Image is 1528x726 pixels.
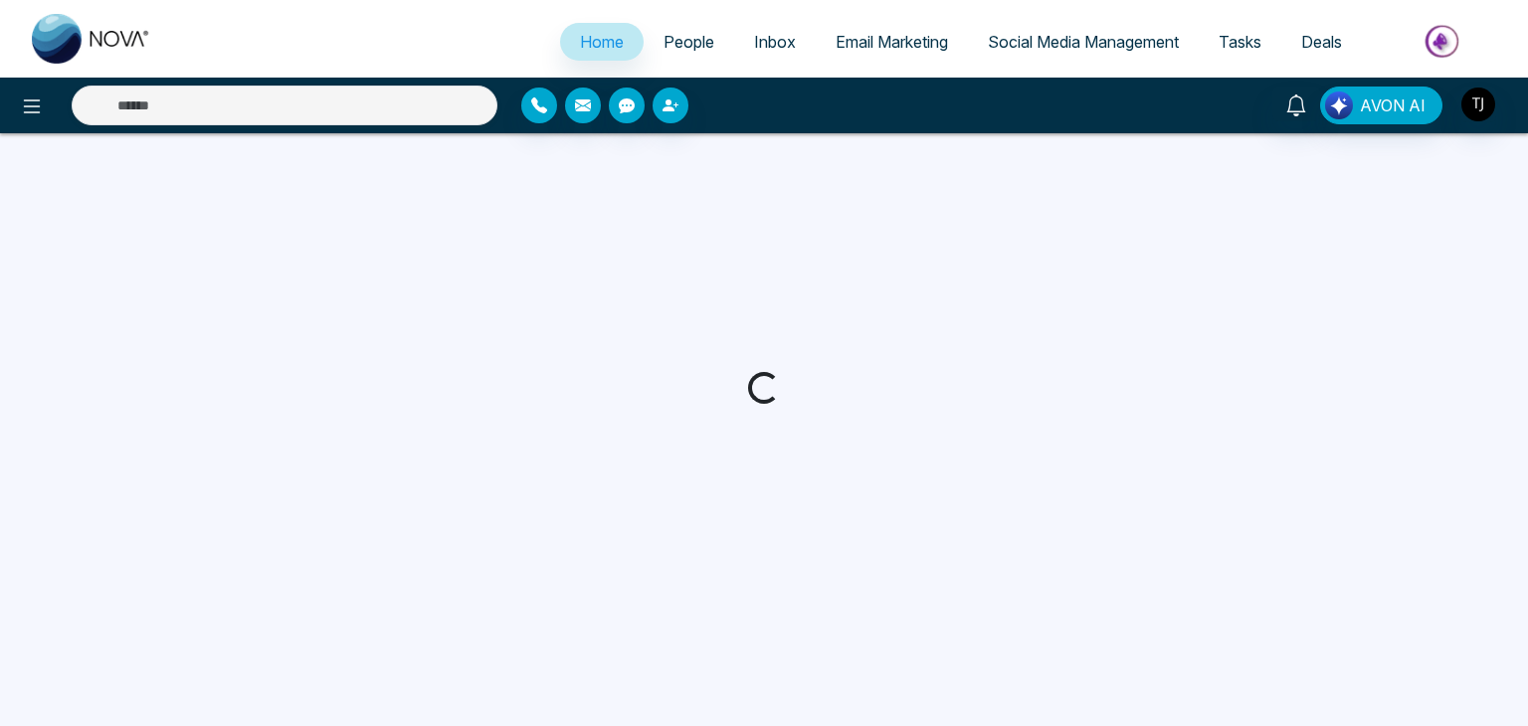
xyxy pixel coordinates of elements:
span: Home [580,32,624,52]
span: Tasks [1219,32,1261,52]
img: User Avatar [1461,88,1495,121]
span: Email Marketing [836,32,948,52]
span: People [664,32,714,52]
a: People [644,23,734,61]
a: Deals [1281,23,1362,61]
img: Market-place.gif [1372,19,1516,64]
span: Social Media Management [988,32,1179,52]
button: AVON AI [1320,87,1442,124]
img: Nova CRM Logo [32,14,151,64]
img: Lead Flow [1325,91,1353,119]
span: AVON AI [1360,93,1426,117]
a: Social Media Management [968,23,1199,61]
a: Tasks [1199,23,1281,61]
a: Inbox [734,23,816,61]
span: Deals [1301,32,1342,52]
a: Email Marketing [816,23,968,61]
a: Home [560,23,644,61]
span: Inbox [754,32,796,52]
